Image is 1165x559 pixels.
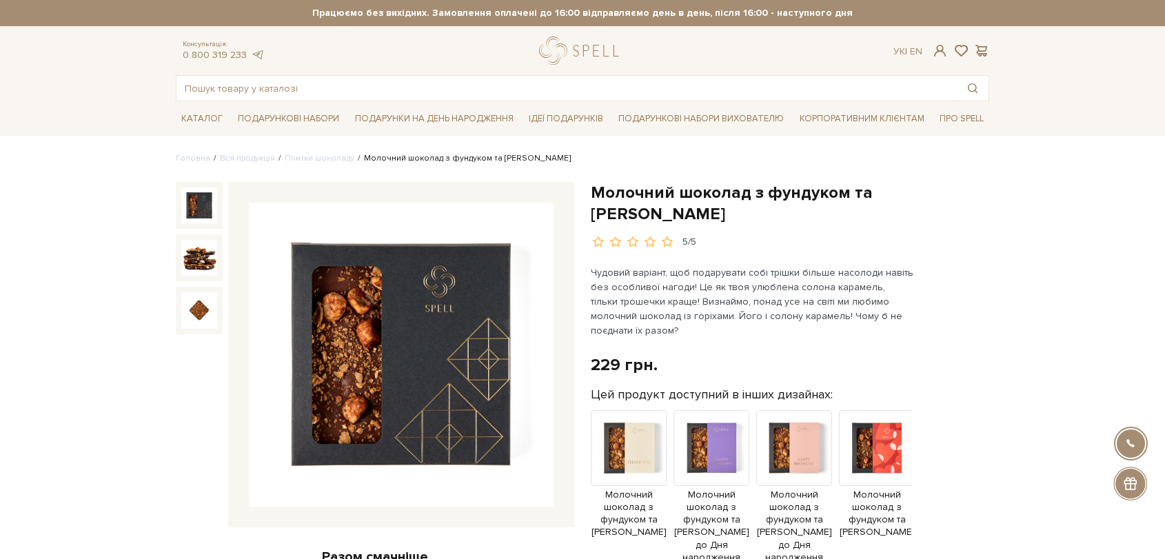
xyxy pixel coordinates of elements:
a: Плитки шоколаду [285,153,354,163]
a: Головна [176,153,210,163]
a: Ідеї подарунків [523,108,609,130]
h1: Молочний шоколад з фундуком та [PERSON_NAME] [591,182,989,225]
p: Чудовий варіант, щоб подарувати собі трішки більше насолоди навіть без особливої нагоди! Це як тв... [591,265,914,338]
a: 0 800 319 233 [183,49,247,61]
img: Продукт [673,410,749,486]
span: Консультація: [183,40,264,49]
label: Цей продукт доступний в інших дизайнах: [591,387,833,403]
li: Молочний шоколад з фундуком та [PERSON_NAME] [354,152,571,165]
a: Молочний шоколад з фундуком та [PERSON_NAME] [839,441,915,538]
div: Ук [893,45,922,58]
a: logo [539,37,625,65]
a: Подарункові набори [232,108,345,130]
a: telegram [250,49,264,61]
div: 5/5 [682,236,696,249]
button: Пошук товару у каталозі [957,76,989,101]
img: Молочний шоколад з фундуком та солоною карамеллю [249,203,554,507]
img: Продукт [591,410,667,486]
img: Продукт [756,410,832,486]
a: Про Spell [934,108,989,130]
a: Подарункові набори вихователю [613,107,789,130]
a: Вся продукція [220,153,275,163]
a: Корпоративним клієнтам [794,107,930,130]
span: | [905,45,907,57]
a: Подарунки на День народження [349,108,519,130]
a: Каталог [176,108,228,130]
img: Молочний шоколад з фундуком та солоною карамеллю [181,240,217,276]
img: Молочний шоколад з фундуком та солоною карамеллю [181,292,217,328]
a: En [910,45,922,57]
span: Молочний шоколад з фундуком та [PERSON_NAME] [591,489,667,539]
input: Пошук товару у каталозі [176,76,957,101]
a: Молочний шоколад з фундуком та [PERSON_NAME] [591,441,667,538]
span: Молочний шоколад з фундуком та [PERSON_NAME] [839,489,915,539]
img: Молочний шоколад з фундуком та солоною карамеллю [181,187,217,223]
img: Продукт [839,410,915,486]
div: 229 грн. [591,354,658,376]
strong: Працюємо без вихідних. Замовлення оплачені до 16:00 відправляємо день в день, після 16:00 - насту... [176,7,989,19]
